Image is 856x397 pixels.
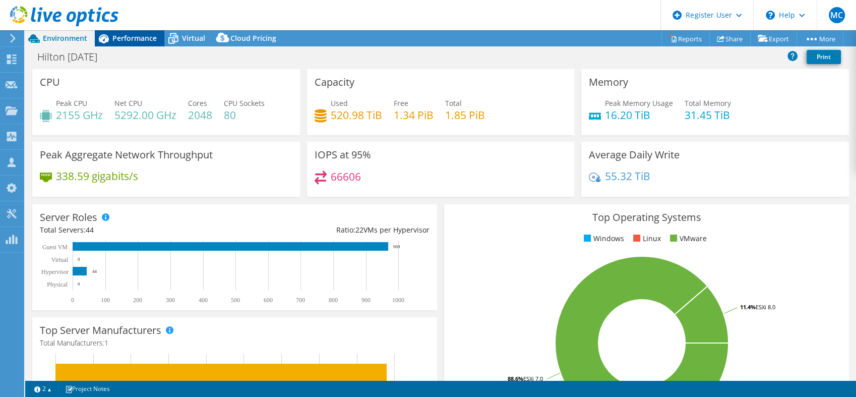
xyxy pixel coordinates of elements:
[92,269,97,274] text: 44
[750,31,797,46] a: Export
[355,225,363,235] span: 22
[56,109,103,121] h4: 2155 GHz
[41,268,69,275] text: Hypervisor
[188,98,207,108] span: Cores
[188,109,212,121] h4: 2048
[331,171,361,182] h4: 66606
[445,98,462,108] span: Total
[264,297,273,304] text: 600
[56,98,87,108] span: Peak CPU
[101,297,110,304] text: 100
[40,224,234,236] div: Total Servers:
[631,233,661,244] li: Linux
[605,98,673,108] span: Peak Memory Usage
[40,149,213,160] h3: Peak Aggregate Network Throughput
[605,171,650,182] h4: 55.32 TiB
[740,303,756,311] tspan: 11.4%
[51,256,69,263] text: Virtual
[361,297,371,304] text: 900
[231,297,240,304] text: 500
[224,109,265,121] h4: 80
[27,382,58,395] a: 2
[589,149,680,160] h3: Average Daily Write
[797,31,843,46] a: More
[40,337,430,349] h4: Total Manufacturers:
[685,98,731,108] span: Total Memory
[685,109,731,121] h4: 31.45 TiB
[40,325,161,336] h3: Top Server Manufacturers
[114,109,176,121] h4: 5292.00 GHz
[43,33,87,43] span: Environment
[709,31,751,46] a: Share
[394,98,408,108] span: Free
[78,281,80,287] text: 0
[605,109,673,121] h4: 16.20 TiB
[42,244,68,251] text: Guest VM
[199,297,208,304] text: 400
[766,11,775,20] svg: \n
[40,77,60,88] h3: CPU
[33,51,113,63] h1: Hilton [DATE]
[807,50,841,64] a: Print
[393,244,400,249] text: 969
[445,109,485,121] h4: 1.85 PiB
[78,257,80,262] text: 0
[315,77,354,88] h3: Capacity
[331,98,348,108] span: Used
[86,225,94,235] span: 44
[230,33,276,43] span: Cloud Pricing
[182,33,205,43] span: Virtual
[104,338,108,348] span: 1
[829,7,845,23] span: MC
[47,281,68,288] text: Physical
[661,31,710,46] a: Reports
[523,375,543,382] tspan: ESXi 7.0
[394,109,434,121] h4: 1.34 PiB
[224,98,265,108] span: CPU Sockets
[589,77,628,88] h3: Memory
[234,224,429,236] div: Ratio: VMs per Hypervisor
[166,297,175,304] text: 300
[392,297,404,304] text: 1000
[296,297,305,304] text: 700
[133,297,142,304] text: 200
[667,233,707,244] li: VMware
[40,212,97,223] h3: Server Roles
[452,212,841,223] h3: Top Operating Systems
[112,33,157,43] span: Performance
[756,303,775,311] tspan: ESXi 8.0
[329,297,338,304] text: 800
[315,149,371,160] h3: IOPS at 95%
[508,375,523,382] tspan: 88.6%
[331,109,382,121] h4: 520.98 TiB
[114,98,142,108] span: Net CPU
[581,233,624,244] li: Windows
[71,297,74,304] text: 0
[56,171,138,182] h4: 338.59 gigabits/s
[58,382,117,395] a: Project Notes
